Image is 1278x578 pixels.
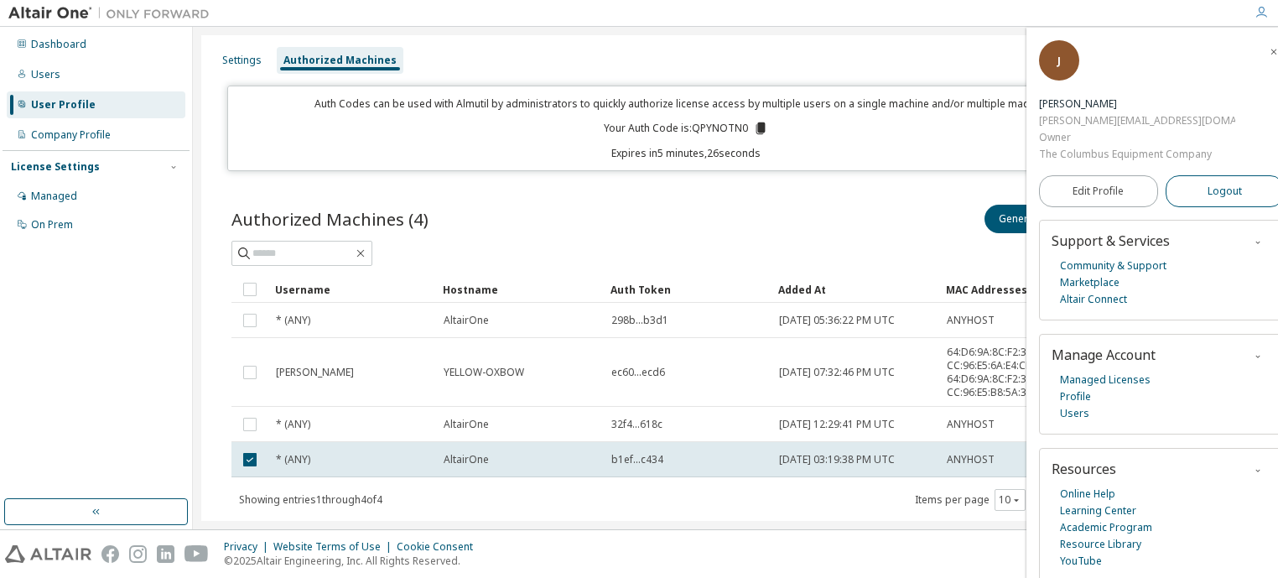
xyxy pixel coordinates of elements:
a: Profile [1060,388,1091,405]
a: Users [1060,405,1089,422]
div: Username [275,276,429,303]
span: Edit Profile [1073,185,1124,198]
div: Cookie Consent [397,540,483,554]
a: Online Help [1060,486,1115,502]
span: [DATE] 12:29:41 PM UTC [779,418,895,431]
span: [DATE] 05:36:22 PM UTC [779,314,895,327]
span: Support & Services [1052,232,1170,250]
a: YouTube [1060,553,1102,570]
span: ANYHOST [947,418,995,431]
span: AltairOne [444,453,489,466]
span: * (ANY) [276,314,310,327]
div: [PERSON_NAME][EMAIL_ADDRESS][DOMAIN_NAME] [1039,112,1235,129]
span: Manage Account [1052,346,1156,364]
img: linkedin.svg [157,545,174,563]
img: altair_logo.svg [5,545,91,563]
span: ANYHOST [947,453,995,466]
img: youtube.svg [184,545,209,563]
a: Resource Library [1060,536,1141,553]
div: License Settings [11,160,100,174]
div: Added At [778,276,933,303]
a: Academic Program [1060,519,1152,536]
div: Users [31,68,60,81]
span: YELLOW-OXBOW [444,366,524,379]
button: Generate Auth Code [984,205,1110,233]
div: Authorized Machines [283,54,397,67]
div: Website Terms of Use [273,540,397,554]
img: instagram.svg [129,545,147,563]
span: [DATE] 03:19:38 PM UTC [779,453,895,466]
div: MAC Addresses [946,276,1055,303]
div: Dashboard [31,38,86,51]
a: Edit Profile [1039,175,1158,207]
div: Privacy [224,540,273,554]
span: [DATE] 07:32:46 PM UTC [779,366,895,379]
span: * (ANY) [276,418,310,431]
span: 298b...b3d1 [611,314,668,327]
span: J [1057,54,1061,68]
a: Altair Connect [1060,291,1127,308]
span: Showing entries 1 through 4 of 4 [239,492,382,507]
span: * (ANY) [276,453,310,466]
span: AltairOne [444,314,489,327]
span: ANYHOST [947,314,995,327]
div: Managed [31,190,77,203]
span: Logout [1208,183,1242,200]
div: Settings [222,54,262,67]
p: Expires in 5 minutes, 26 seconds [238,146,1134,160]
span: 32f4...618c [611,418,662,431]
img: facebook.svg [101,545,119,563]
div: The Columbus Equipment Company [1039,146,1235,163]
span: [PERSON_NAME] [276,366,354,379]
img: Altair One [8,5,218,22]
button: 10 [999,493,1021,507]
span: b1ef...c434 [611,453,663,466]
a: Community & Support [1060,258,1166,274]
div: Jeff Gilliland [1039,96,1235,112]
span: Resources [1052,460,1116,478]
span: 64:D6:9A:8C:F2:3A , CC:96:E5:6A:E4:CB , 64:D6:9A:8C:F2:3E , CC:96:E5:B8:5A:3A [947,346,1054,399]
div: User Profile [31,98,96,112]
div: Owner [1039,129,1235,146]
div: Company Profile [31,128,111,142]
p: © 2025 Altair Engineering, Inc. All Rights Reserved. [224,554,483,568]
a: Managed Licenses [1060,372,1151,388]
div: Hostname [443,276,597,303]
span: Authorized Machines (4) [231,207,429,231]
p: Your Auth Code is: QPYNOTN0 [604,121,768,136]
a: Learning Center [1060,502,1136,519]
a: Marketplace [1060,274,1120,291]
span: AltairOne [444,418,489,431]
p: Auth Codes can be used with Almutil by administrators to quickly authorize license access by mult... [238,96,1134,111]
span: Items per page [915,489,1026,511]
div: On Prem [31,218,73,232]
span: ec60...ecd6 [611,366,665,379]
div: Auth Token [610,276,765,303]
